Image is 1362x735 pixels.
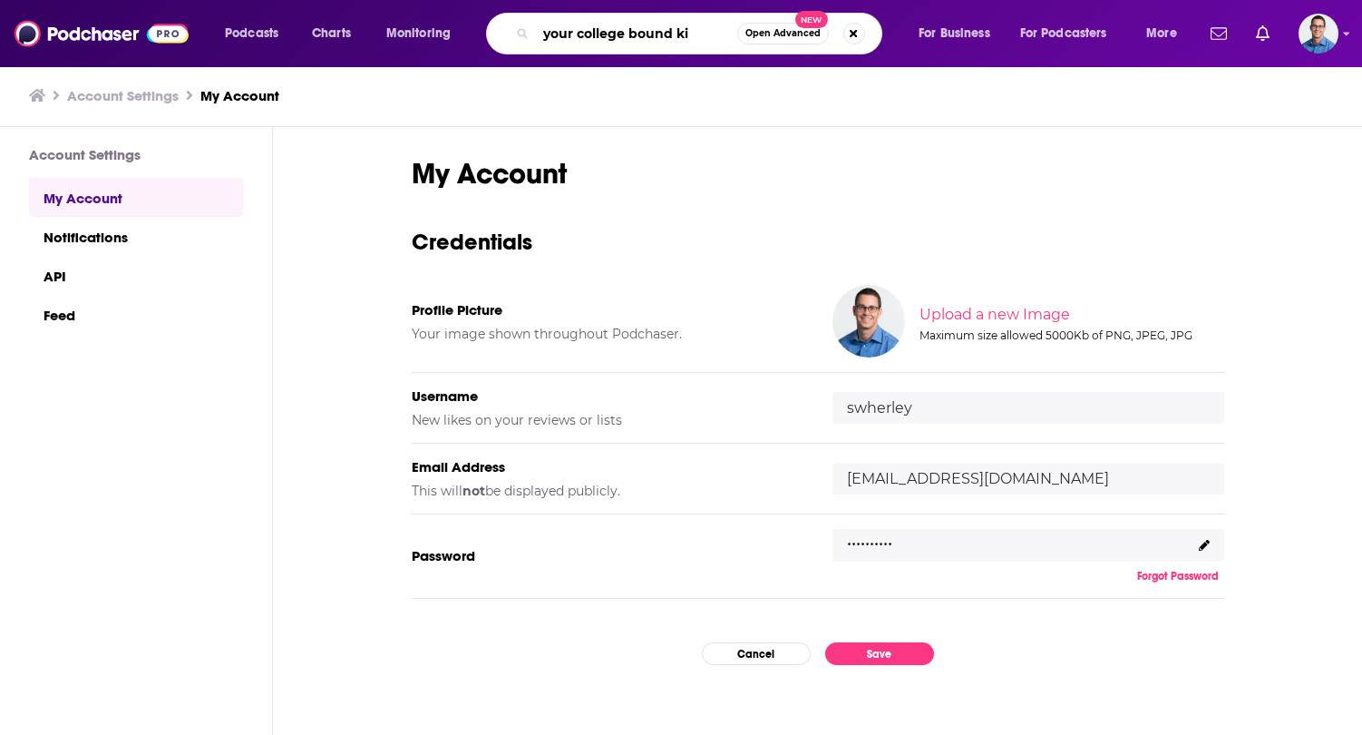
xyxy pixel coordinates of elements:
h5: This will be displayed publicly. [412,483,803,499]
button: Forgot Password [1132,569,1224,583]
button: open menu [212,19,302,48]
a: Charts [300,19,362,48]
a: Notifications [29,217,243,256]
span: Podcasts [225,21,278,46]
a: Feed [29,295,243,334]
a: My Account [29,178,243,217]
div: Maximum size allowed 5000Kb of PNG, JPEG, JPG [919,328,1221,342]
input: email [832,463,1224,495]
a: Account Settings [67,87,179,104]
span: Logged in as swherley [1299,14,1338,54]
input: username [832,392,1224,424]
button: Cancel [702,642,811,665]
h5: Username [412,387,803,405]
b: not [462,483,485,499]
button: Save [825,642,934,665]
h5: Your image shown throughout Podchaser. [412,326,803,342]
button: Show profile menu [1299,14,1338,54]
button: open menu [374,19,474,48]
img: User Profile [1299,14,1338,54]
h5: Profile Picture [412,301,803,318]
span: Open Advanced [745,29,821,38]
span: More [1146,21,1177,46]
p: .......... [847,524,892,551]
span: New [795,11,828,28]
a: My Account [200,87,279,104]
img: Podchaser - Follow, Share and Rate Podcasts [15,16,189,51]
button: open menu [906,19,1013,48]
button: open menu [1133,19,1200,48]
span: For Business [919,21,990,46]
h5: Email Address [412,458,803,475]
span: Charts [312,21,351,46]
a: Show notifications dropdown [1249,18,1277,49]
h3: Account Settings [29,146,243,163]
h1: My Account [412,156,1224,191]
h5: New likes on your reviews or lists [412,412,803,428]
button: open menu [1008,19,1133,48]
span: Monitoring [386,21,451,46]
div: Search podcasts, credits, & more... [503,13,900,54]
img: Your profile image [832,285,905,358]
input: Search podcasts, credits, & more... [536,19,737,48]
h5: Password [412,547,803,564]
button: Open AdvancedNew [737,23,829,44]
a: API [29,256,243,295]
span: For Podcasters [1020,21,1107,46]
h3: Credentials [412,228,1224,256]
a: Show notifications dropdown [1203,18,1234,49]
